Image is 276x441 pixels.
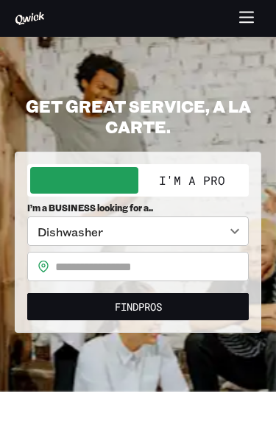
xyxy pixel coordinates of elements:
[27,216,249,246] div: Dishwasher
[138,167,247,194] button: I'm a Pro
[27,202,249,214] span: I’m a BUSINESS looking for a..
[27,293,249,320] button: FindPros
[30,167,138,194] button: I'm a Business
[15,96,261,137] h2: GET GREAT SERVICE, A LA CARTE.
